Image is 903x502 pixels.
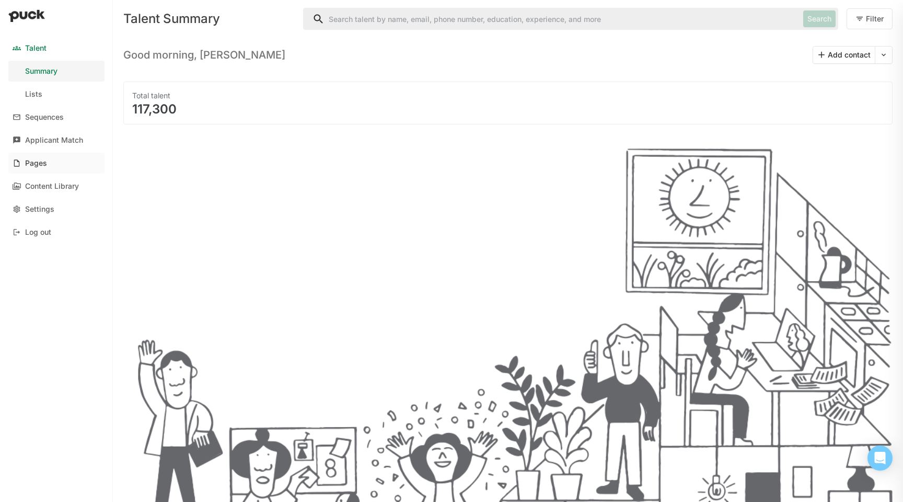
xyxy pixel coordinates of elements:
div: Summary [25,67,57,76]
div: Talent [25,44,47,53]
input: Search [304,8,799,29]
a: Talent [8,38,105,59]
div: Lists [25,90,42,99]
div: Settings [25,205,54,214]
div: Open Intercom Messenger [867,446,893,471]
a: Lists [8,84,105,105]
a: Settings [8,199,105,220]
a: Applicant Match [8,130,105,151]
div: Applicant Match [25,136,83,145]
a: Content Library [8,176,105,197]
button: Add contact [813,47,875,63]
div: Total talent [132,90,884,101]
div: Content Library [25,182,79,191]
button: Filter [847,8,893,29]
div: Log out [25,228,51,237]
div: 117,300 [132,103,884,116]
a: Pages [8,153,105,174]
div: Pages [25,159,47,168]
div: Sequences [25,113,64,122]
h3: Good morning, [PERSON_NAME] [123,49,285,61]
a: Sequences [8,107,105,128]
div: Talent Summary [123,13,295,25]
a: Summary [8,61,105,82]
